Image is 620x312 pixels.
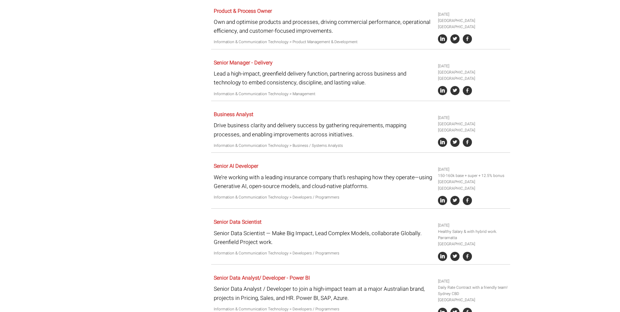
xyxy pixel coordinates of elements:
li: [GEOGRAPHIC_DATA] [GEOGRAPHIC_DATA] [438,121,508,133]
p: Information & Communication Technology > Product Management & Development [214,39,433,45]
a: Senior Manager - Delivery [214,59,273,67]
li: [DATE] [438,63,508,69]
p: Drive business clarity and delivery success by gathering requirements, mapping processes, and ena... [214,121,433,139]
a: Senior Data Analyst/ Developer - Power BI [214,274,310,282]
p: Information & Communication Technology > Management [214,91,433,97]
li: Healthy Salary & with hybrid work. [438,229,508,235]
p: Senior Data Analyst / Developer to join a high-impact team at a major Australian brand, projects ... [214,285,433,302]
li: Sydney CBD [GEOGRAPHIC_DATA] [438,291,508,303]
p: Information & Communication Technology > Developers / Programmers [214,250,433,256]
li: [DATE] [438,115,508,121]
li: Parramatta [GEOGRAPHIC_DATA] [438,235,508,247]
li: [GEOGRAPHIC_DATA] [GEOGRAPHIC_DATA] [438,69,508,82]
p: Lead a high-impact, greenfield delivery function, partnering across business and technology to em... [214,69,433,87]
p: Senior Data Scientist — Make Big Impact, Lead Complex Models, collaborate Globally. Greenfield Pr... [214,229,433,247]
p: We’re working with a leading insurance company that’s reshaping how they operate—using Generative... [214,173,433,191]
li: Daily Rate Contract with a friendly team! [438,285,508,291]
li: [GEOGRAPHIC_DATA] [GEOGRAPHIC_DATA] [438,18,508,30]
p: Own and optimise products and processes, driving commercial performance, operational efficiency, ... [214,18,433,35]
p: Information & Communication Technology > Business / Systems Analysts [214,143,433,149]
li: [DATE] [438,278,508,285]
li: [DATE] [438,11,508,18]
a: Business Analyst [214,111,253,118]
a: Senior Data Scientist [214,218,261,226]
p: Information & Communication Technology > Developers / Programmers [214,194,433,200]
li: 150-160k base + super + 12.5% bonus [438,173,508,179]
a: Product & Process Owner [214,7,272,15]
a: Senior AI Developer [214,162,258,170]
li: [DATE] [438,222,508,229]
li: [DATE] [438,166,508,173]
li: [GEOGRAPHIC_DATA] [GEOGRAPHIC_DATA] [438,179,508,191]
